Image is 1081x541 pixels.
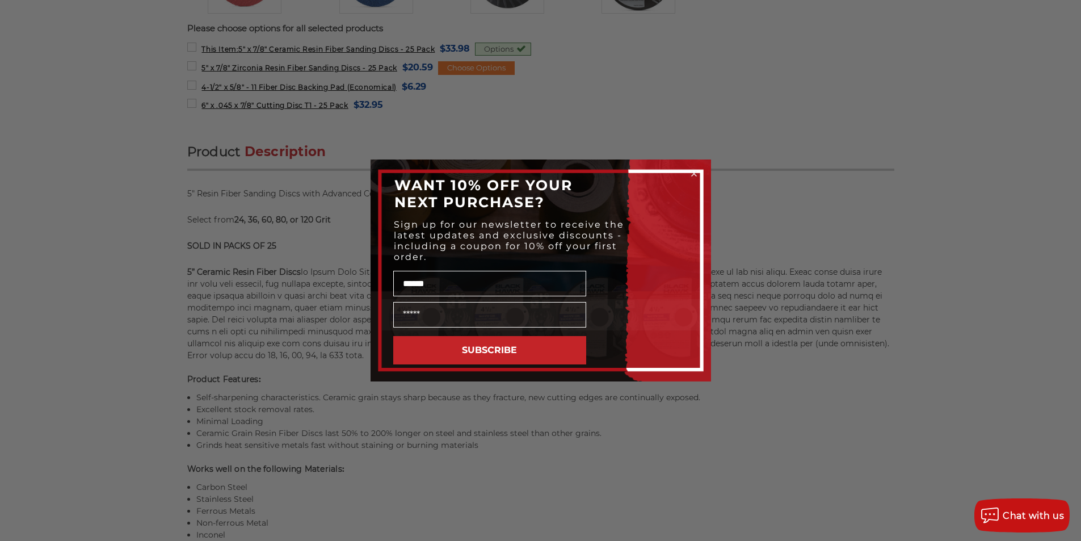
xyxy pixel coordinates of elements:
[393,302,586,328] input: Email
[688,168,700,179] button: Close dialog
[394,219,624,262] span: Sign up for our newsletter to receive the latest updates and exclusive discounts - including a co...
[1003,510,1064,521] span: Chat with us
[393,336,586,364] button: SUBSCRIBE
[974,498,1070,532] button: Chat with us
[394,177,573,211] span: WANT 10% OFF YOUR NEXT PURCHASE?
